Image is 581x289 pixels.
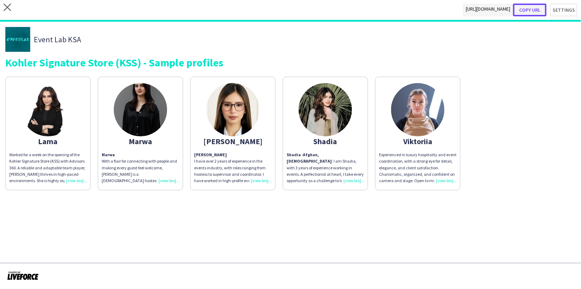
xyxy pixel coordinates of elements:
div: Worked for a week on the opening of the Kohler Signature Store (KSS) with Advisors 360. A reliabl... [9,152,87,184]
img: Powered by Liveforce [7,271,39,280]
span: Event Lab KSA [34,36,81,43]
img: thumb-672cc00e28614.jpeg [206,83,260,136]
strong: Shadia - [287,152,303,157]
span: [URL][DOMAIN_NAME] [463,4,513,16]
div: Shadia [287,138,364,144]
strong: Afghan, [DEMOGRAPHIC_DATA] [287,152,332,164]
div: Lama [9,138,87,144]
div: Marwa [102,138,179,144]
button: Copy url [513,4,547,16]
img: thumb-63ff288bb8820.jpeg [391,83,444,136]
div: : I am Shadia, with 3 years of experience working in events. A perfectionist at heart, I take eve... [287,152,364,184]
p: With a flair for connecting with people and making every guest feel welcome, [PERSON_NAME] is a [... [102,152,179,184]
img: thumb-67fbf562a4e05.jpeg [114,83,167,136]
img: thumb-672a4f785de2f.jpeg [299,83,352,136]
div: [PERSON_NAME] [194,138,272,144]
button: Settings [550,4,577,16]
img: thumb-67f452eed82c9.jpeg [21,83,75,136]
div: Experienced in luxury hospitality and event coordination, with a strong eye for detail, elegance,... [379,152,457,184]
div: Kohler Signature Store (KSS) - Sample profiles [5,57,576,68]
b: [PERSON_NAME] [194,152,227,157]
p: I have over 2 years of experience in the events industry, with roles ranging from hostess to supe... [194,152,272,184]
div: Viktoriia [379,138,457,144]
b: Marwa [102,152,115,157]
img: thumb-d0a7b56f-9e14-4e4b-94db-6d54a60d8988.jpg [5,27,30,52]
